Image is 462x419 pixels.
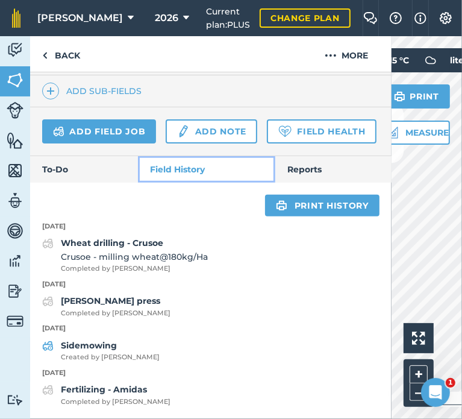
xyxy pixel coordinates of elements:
span: Crusoe - milling wheat @ 180 kg / Ha [61,250,208,263]
strong: Wheat drilling - Crusoe [61,238,163,248]
img: svg+xml;base64,PD94bWwgdmVyc2lvbj0iMS4wIiBlbmNvZGluZz0idXRmLTgiPz4KPCEtLSBHZW5lcmF0b3I6IEFkb2JlIE... [7,282,23,300]
a: Field Health [267,119,376,143]
strong: [PERSON_NAME] press [61,295,160,306]
img: svg+xml;base64,PD94bWwgdmVyc2lvbj0iMS4wIiBlbmNvZGluZz0idXRmLTgiPz4KPCEtLSBHZW5lcmF0b3I6IEFkb2JlIE... [7,313,23,330]
a: Field History [138,156,275,183]
img: svg+xml;base64,PD94bWwgdmVyc2lvbj0iMS4wIiBlbmNvZGluZz0idXRmLTgiPz4KPCEtLSBHZW5lcmF0b3I6IEFkb2JlIE... [42,294,54,309]
p: [DATE] [30,368,392,379]
img: svg+xml;base64,PHN2ZyB4bWxucz0iaHR0cDovL3d3dy53My5vcmcvMjAwMC9zdmciIHdpZHRoPSI5IiBoZWlnaHQ9IjI0Ii... [42,48,48,63]
a: To-Do [30,156,138,183]
img: Ruler icon [386,127,398,139]
span: 2026 [155,11,178,25]
p: [DATE] [30,323,392,334]
img: svg+xml;base64,PD94bWwgdmVyc2lvbj0iMS4wIiBlbmNvZGluZz0idXRmLTgiPz4KPCEtLSBHZW5lcmF0b3I6IEFkb2JlIE... [7,394,23,406]
img: svg+xml;base64,PHN2ZyB4bWxucz0iaHR0cDovL3d3dy53My5vcmcvMjAwMC9zdmciIHdpZHRoPSIxOSIgaGVpZ2h0PSIyNC... [276,198,287,213]
img: A cog icon [439,12,453,24]
img: fieldmargin Logo [12,8,20,28]
p: [DATE] [30,221,392,232]
span: Current plan : PLUS [206,5,250,32]
span: Completed by [PERSON_NAME] [61,397,170,408]
strong: Fertilizing - Amidas [61,384,147,395]
img: svg+xml;base64,PD94bWwgdmVyc2lvbj0iMS4wIiBlbmNvZGluZz0idXRmLTgiPz4KPCEtLSBHZW5lcmF0b3I6IEFkb2JlIE... [42,339,54,353]
img: svg+xml;base64,PD94bWwgdmVyc2lvbj0iMS4wIiBlbmNvZGluZz0idXRmLTgiPz4KPCEtLSBHZW5lcmF0b3I6IEFkb2JlIE... [176,124,190,139]
img: svg+xml;base64,PHN2ZyB4bWxucz0iaHR0cDovL3d3dy53My5vcmcvMjAwMC9zdmciIHdpZHRoPSIxNCIgaGVpZ2h0PSIyNC... [46,84,55,98]
button: Print [383,84,451,109]
img: svg+xml;base64,PHN2ZyB4bWxucz0iaHR0cDovL3d3dy53My5vcmcvMjAwMC9zdmciIHdpZHRoPSI1NiIgaGVpZ2h0PSI2MC... [7,71,23,89]
p: [DATE] [30,279,392,290]
img: svg+xml;base64,PHN2ZyB4bWxucz0iaHR0cDovL3d3dy53My5vcmcvMjAwMC9zdmciIHdpZHRoPSIyMCIgaGVpZ2h0PSIyNC... [325,48,337,63]
a: Back [30,36,92,72]
a: Reports [275,156,392,183]
button: Measure [373,121,450,145]
a: Add note [166,119,257,143]
img: svg+xml;base64,PHN2ZyB4bWxucz0iaHR0cDovL3d3dy53My5vcmcvMjAwMC9zdmciIHdpZHRoPSIxOSIgaGVpZ2h0PSIyNC... [394,89,405,104]
span: Completed by [PERSON_NAME] [61,263,208,274]
a: Wheat drilling - CrusoeCrusoe - milling wheat@180kg/HaCompleted by [PERSON_NAME] [42,236,208,274]
img: svg+xml;base64,PD94bWwgdmVyc2lvbj0iMS4wIiBlbmNvZGluZz0idXRmLTgiPz4KPCEtLSBHZW5lcmF0b3I6IEFkb2JlIE... [7,222,23,240]
img: svg+xml;base64,PD94bWwgdmVyc2lvbj0iMS4wIiBlbmNvZGluZz0idXRmLTgiPz4KPCEtLSBHZW5lcmF0b3I6IEFkb2JlIE... [42,383,54,397]
img: svg+xml;base64,PD94bWwgdmVyc2lvbj0iMS4wIiBlbmNvZGluZz0idXRmLTgiPz4KPCEtLSBHZW5lcmF0b3I6IEFkb2JlIE... [53,124,64,139]
a: Fertilizing - AmidasCompleted by [PERSON_NAME] [42,383,170,407]
button: More [301,36,392,72]
a: SidemowingCreated by [PERSON_NAME] [42,339,160,363]
button: – [410,383,428,401]
span: Created by [PERSON_NAME] [61,352,160,363]
button: + [410,365,428,383]
img: svg+xml;base64,PD94bWwgdmVyc2lvbj0iMS4wIiBlbmNvZGluZz0idXRmLTgiPz4KPCEtLSBHZW5lcmF0b3I6IEFkb2JlIE... [42,236,54,251]
img: svg+xml;base64,PD94bWwgdmVyc2lvbj0iMS4wIiBlbmNvZGluZz0idXRmLTgiPz4KPCEtLSBHZW5lcmF0b3I6IEFkb2JlIE... [7,192,23,210]
img: Four arrows, one pointing top left, one top right, one bottom right and the last bottom left [412,332,425,345]
img: svg+xml;base64,PD94bWwgdmVyc2lvbj0iMS4wIiBlbmNvZGluZz0idXRmLTgiPz4KPCEtLSBHZW5lcmF0b3I6IEFkb2JlIE... [7,41,23,59]
img: svg+xml;base64,PD94bWwgdmVyc2lvbj0iMS4wIiBlbmNvZGluZz0idXRmLTgiPz4KPCEtLSBHZW5lcmF0b3I6IEFkb2JlIE... [419,48,443,72]
img: svg+xml;base64,PHN2ZyB4bWxucz0iaHR0cDovL3d3dy53My5vcmcvMjAwMC9zdmciIHdpZHRoPSI1NiIgaGVpZ2h0PSI2MC... [7,162,23,180]
img: Two speech bubbles overlapping with the left bubble in the forefront [363,12,378,24]
span: Completed by [PERSON_NAME] [61,308,170,319]
img: svg+xml;base64,PD94bWwgdmVyc2lvbj0iMS4wIiBlbmNvZGluZz0idXRmLTgiPz4KPCEtLSBHZW5lcmF0b3I6IEFkb2JlIE... [7,252,23,270]
a: [PERSON_NAME] pressCompleted by [PERSON_NAME] [42,294,170,318]
span: 15 ° C [389,48,409,72]
strong: Sidemowing [61,340,117,351]
a: Change plan [260,8,351,28]
a: Print history [265,195,379,216]
button: 15 °C [377,48,450,72]
a: Add sub-fields [42,83,146,99]
iframe: Intercom live chat [421,378,450,407]
img: svg+xml;base64,PD94bWwgdmVyc2lvbj0iMS4wIiBlbmNvZGluZz0idXRmLTgiPz4KPCEtLSBHZW5lcmF0b3I6IEFkb2JlIE... [7,102,23,119]
img: svg+xml;base64,PHN2ZyB4bWxucz0iaHR0cDovL3d3dy53My5vcmcvMjAwMC9zdmciIHdpZHRoPSIxNyIgaGVpZ2h0PSIxNy... [414,11,426,25]
span: 1 [446,378,455,388]
a: Add field job [42,119,156,143]
span: [PERSON_NAME] [37,11,123,25]
img: svg+xml;base64,PHN2ZyB4bWxucz0iaHR0cDovL3d3dy53My5vcmcvMjAwMC9zdmciIHdpZHRoPSI1NiIgaGVpZ2h0PSI2MC... [7,131,23,150]
img: A question mark icon [389,12,403,24]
